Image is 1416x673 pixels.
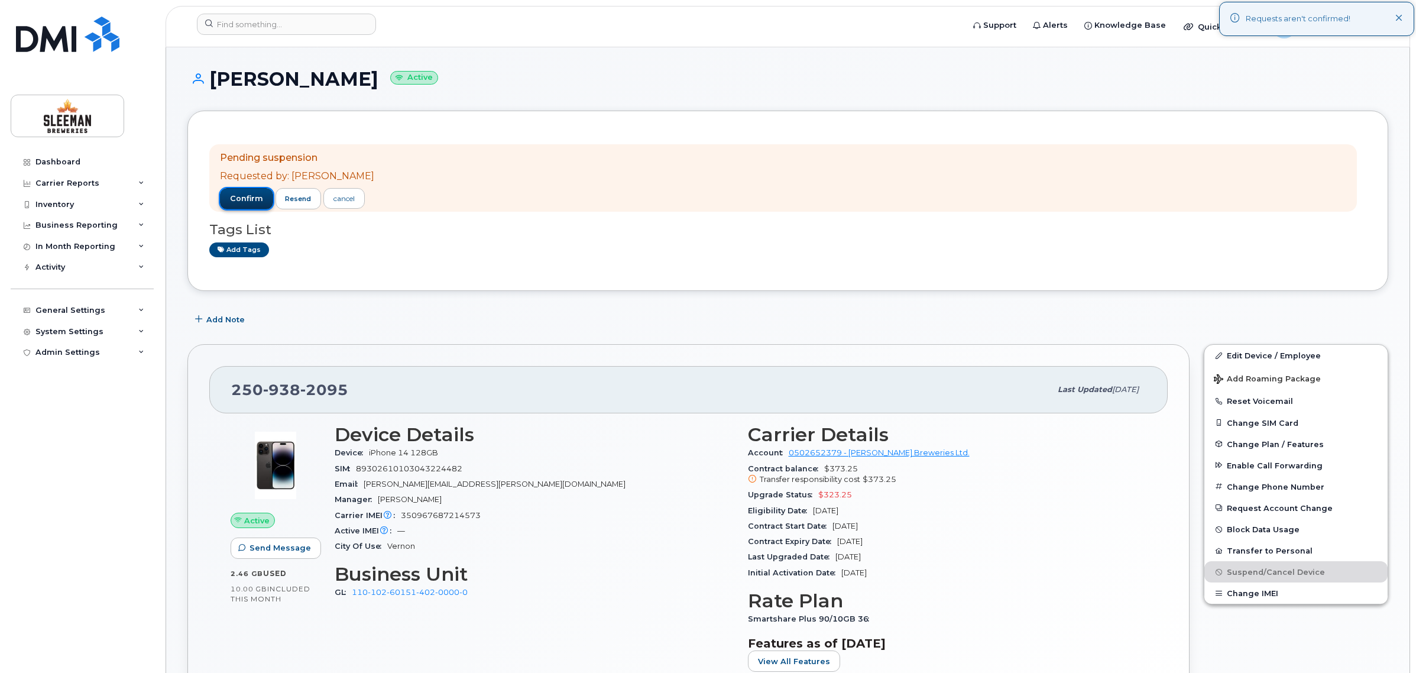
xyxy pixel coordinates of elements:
button: Suspend/Cancel Device [1204,561,1388,583]
span: View All Features [758,656,830,667]
span: included this month [231,584,310,604]
h3: Business Unit [335,564,734,585]
span: Manager [335,495,378,504]
span: $373.25 [863,475,896,484]
span: Upgrade Status [748,490,818,499]
span: Active IMEI [335,526,397,535]
span: 350967687214573 [401,511,481,520]
span: 10.00 GB [231,585,267,593]
a: cancel [323,188,365,209]
button: Transfer to Personal [1204,540,1388,561]
button: Enable Call Forwarding [1204,455,1388,476]
span: Transfer responsibility cost [760,475,860,484]
span: SIM [335,464,356,473]
span: iPhone 14 128GB [369,448,438,457]
button: Add Note [187,309,255,330]
span: Send Message [249,542,311,554]
span: Add Roaming Package [1214,374,1321,386]
span: 250 [231,381,348,399]
span: 89302610103043224482 [356,464,462,473]
button: confirm [220,188,273,209]
span: Suspend/Cancel Device [1227,568,1325,577]
h3: Device Details [335,424,734,445]
button: View All Features [748,651,840,672]
h1: [PERSON_NAME] [187,69,1388,89]
span: Contract balance [748,464,824,473]
span: 2095 [300,381,348,399]
a: 0502652379 - [PERSON_NAME] Breweries Ltd. [789,448,970,457]
button: resend [276,188,322,209]
span: [DATE] [813,506,838,515]
button: Change Phone Number [1204,476,1388,497]
button: Send Message [231,538,321,559]
img: image20231002-3703462-njx0qo.jpeg [240,430,311,501]
button: Add Roaming Package [1204,366,1388,390]
span: — [397,526,405,535]
span: confirm [230,193,263,204]
span: Last Upgraded Date [748,552,835,561]
h3: Features as of [DATE] [748,636,1147,651]
a: 110-102-60151-402-0000-0 [352,588,468,597]
span: Vernon [387,542,415,551]
span: used [263,569,287,578]
span: [DATE] [835,552,861,561]
span: Contract Start Date [748,522,832,530]
span: [PERSON_NAME][EMAIL_ADDRESS][PERSON_NAME][DOMAIN_NAME] [364,480,626,488]
span: 938 [263,381,300,399]
button: Reset Voicemail [1204,390,1388,412]
div: Requests aren't confirmed! [1246,13,1350,25]
span: Eligibility Date [748,506,813,515]
h3: Tags List [209,222,1366,237]
button: Change IMEI [1204,583,1388,604]
h3: Carrier Details [748,424,1147,445]
span: [PERSON_NAME] [378,495,442,504]
span: Smartshare Plus 90/10GB 36 [748,614,875,623]
p: Pending suspension [220,151,374,165]
button: Change Plan / Features [1204,433,1388,455]
span: $323.25 [818,490,852,499]
span: Carrier IMEI [335,511,401,520]
span: Add Note [206,314,245,325]
span: $373.25 [748,464,1147,486]
span: resend [285,194,311,203]
a: Add tags [209,242,269,257]
span: Last updated [1058,385,1112,394]
span: [DATE] [841,568,867,577]
button: Request Account Change [1204,497,1388,519]
span: Initial Activation Date [748,568,841,577]
span: [DATE] [837,537,863,546]
div: cancel [333,193,355,204]
span: Active [244,515,270,526]
span: Device [335,448,369,457]
p: Requested by: [PERSON_NAME] [220,170,374,183]
span: [DATE] [832,522,858,530]
span: Enable Call Forwarding [1227,461,1323,470]
span: [DATE] [1112,385,1139,394]
span: City Of Use [335,542,387,551]
span: Change Plan / Features [1227,439,1324,448]
span: Account [748,448,789,457]
span: Contract Expiry Date [748,537,837,546]
span: GL [335,588,352,597]
h3: Rate Plan [748,590,1147,611]
a: Edit Device / Employee [1204,345,1388,366]
span: Email [335,480,364,488]
button: Block Data Usage [1204,519,1388,540]
button: Change SIM Card [1204,412,1388,433]
small: Active [390,71,438,85]
span: 2.46 GB [231,570,263,578]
